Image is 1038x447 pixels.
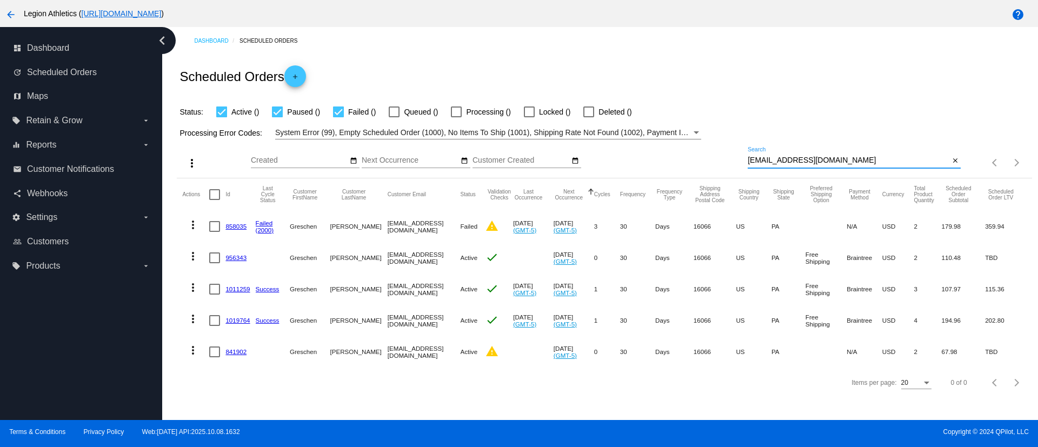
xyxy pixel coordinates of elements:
[914,242,941,273] mat-cell: 2
[290,336,330,368] mat-cell: Greschen
[290,242,330,273] mat-cell: Greschen
[404,105,438,118] span: Queued ()
[12,141,21,149] i: equalizer
[330,211,387,242] mat-cell: [PERSON_NAME]
[882,242,914,273] mat-cell: USD
[985,273,1026,305] mat-cell: 115.36
[290,305,330,336] mat-cell: Greschen
[388,211,461,242] mat-cell: [EMAIL_ADDRESS][DOMAIN_NAME]
[187,312,199,325] mat-icon: more_vert
[194,32,239,49] a: Dashboard
[154,32,171,49] i: chevron_left
[27,91,48,101] span: Maps
[594,242,620,273] mat-cell: 0
[142,428,240,436] a: Web:[DATE] API:2025.10.08.1632
[179,65,305,87] h2: Scheduled Orders
[985,211,1026,242] mat-cell: 359.94
[771,211,806,242] mat-cell: PA
[287,105,320,118] span: Paused ()
[225,191,230,198] button: Change sorting for Id
[13,161,150,178] a: email Customer Notifications
[901,379,931,387] mat-select: Items per page:
[882,191,904,198] button: Change sorting for CurrencyIso
[485,219,498,232] mat-icon: warning
[473,156,570,165] input: Customer Created
[571,157,579,165] mat-icon: date_range
[594,305,620,336] mat-cell: 1
[26,261,60,271] span: Products
[694,211,736,242] mat-cell: 16066
[330,189,377,201] button: Change sorting for CustomerLastName
[485,178,513,211] mat-header-cell: Validation Checks
[225,285,250,292] a: 1011259
[554,352,577,359] a: (GMT-5)
[187,250,199,263] mat-icon: more_vert
[461,223,478,230] span: Failed
[554,189,584,201] button: Change sorting for NextOccurrenceUtc
[461,254,478,261] span: Active
[485,251,498,264] mat-icon: check
[655,305,694,336] mat-cell: Days
[256,285,280,292] a: Success
[13,233,150,250] a: people_outline Customers
[598,105,631,118] span: Deleted ()
[984,152,1006,174] button: Previous page
[187,344,199,357] mat-icon: more_vert
[4,8,17,21] mat-icon: arrow_back
[984,372,1006,393] button: Previous page
[694,305,736,336] mat-cell: 16066
[362,156,459,165] input: Next Occurrence
[942,242,986,273] mat-cell: 110.48
[256,226,274,233] a: (2000)
[554,226,577,233] a: (GMT-5)
[388,242,461,273] mat-cell: [EMAIL_ADDRESS][DOMAIN_NAME]
[27,68,97,77] span: Scheduled Orders
[882,336,914,368] mat-cell: USD
[142,116,150,125] i: arrow_drop_down
[736,273,771,305] mat-cell: US
[13,165,22,174] i: email
[13,64,150,81] a: update Scheduled Orders
[736,211,771,242] mat-cell: US
[847,211,882,242] mat-cell: N/A
[1006,372,1028,393] button: Next page
[350,157,357,165] mat-icon: date_range
[528,428,1029,436] span: Copyright © 2024 QPilot, LLC
[239,32,307,49] a: Scheduled Orders
[187,218,199,231] mat-icon: more_vert
[27,189,68,198] span: Webhooks
[736,336,771,368] mat-cell: US
[594,273,620,305] mat-cell: 1
[461,348,478,355] span: Active
[388,273,461,305] mat-cell: [EMAIL_ADDRESS][DOMAIN_NAME]
[914,273,941,305] mat-cell: 3
[620,305,655,336] mat-cell: 30
[82,9,162,18] a: [URL][DOMAIN_NAME]
[9,428,65,436] a: Terms & Conditions
[513,321,536,328] a: (GMT-5)
[806,273,847,305] mat-cell: Free Shipping
[12,262,21,270] i: local_offer
[554,321,577,328] a: (GMT-5)
[694,185,727,203] button: Change sorting for ShippingPostcode
[26,212,57,222] span: Settings
[485,282,498,295] mat-icon: check
[256,185,280,203] button: Change sorting for LastProcessingCycleId
[251,156,348,165] input: Created
[694,336,736,368] mat-cell: 16066
[1012,8,1024,21] mat-icon: help
[655,189,684,201] button: Change sorting for FrequencyType
[655,336,694,368] mat-cell: Days
[771,336,806,368] mat-cell: PA
[513,189,544,201] button: Change sorting for LastOccurrenceUtc
[13,237,22,246] i: people_outline
[985,189,1016,201] button: Change sorting for LifetimeValue
[806,242,847,273] mat-cell: Free Shipping
[942,211,986,242] mat-cell: 179.98
[736,305,771,336] mat-cell: US
[330,242,387,273] mat-cell: [PERSON_NAME]
[847,242,882,273] mat-cell: Braintree
[554,273,594,305] mat-cell: [DATE]
[182,178,209,211] mat-header-cell: Actions
[289,73,302,86] mat-icon: add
